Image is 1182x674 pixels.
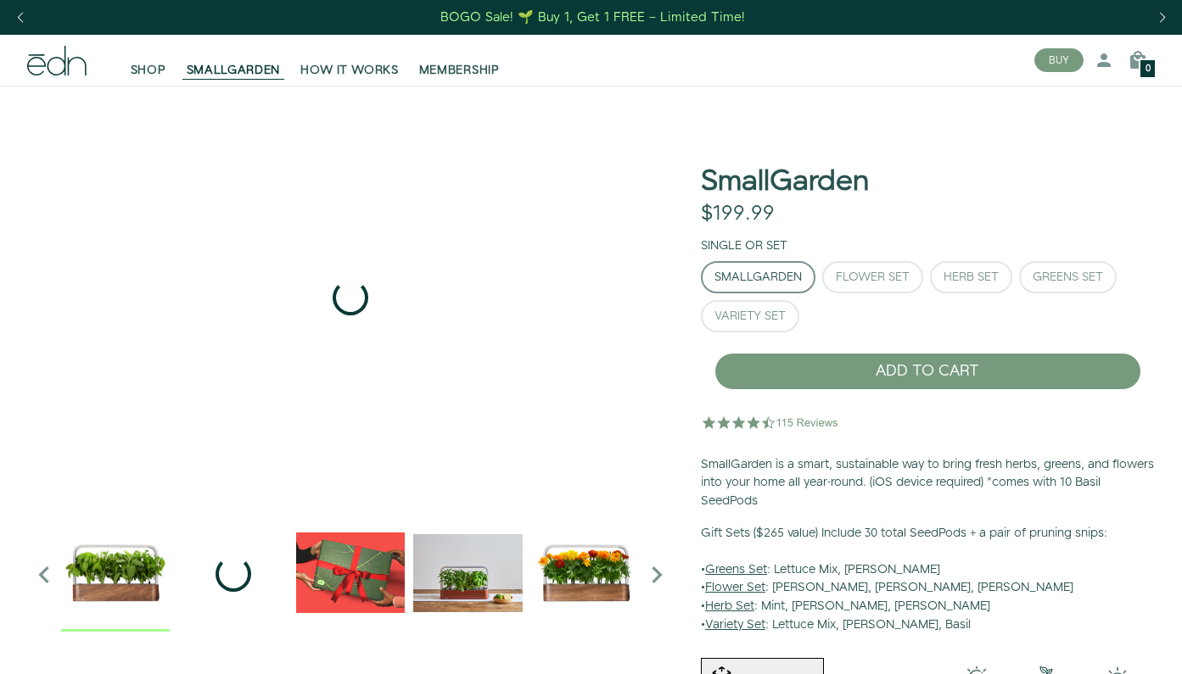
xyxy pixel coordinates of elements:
u: Variety Set [705,616,765,633]
img: 4.5 star rating [701,405,841,439]
p: SmallGarden is a smart, sustainable way to bring fresh herbs, greens, and flowers into your home ... [701,456,1155,511]
span: HOW IT WORKS [300,62,398,79]
a: MEMBERSHIP [409,42,510,79]
b: Gift Sets ($265 value) Include 30 total SeedPods + a pair of pruning snips: [701,525,1107,542]
span: 0 [1146,64,1151,74]
button: Herb Set [930,261,1012,293]
i: Previous slide [27,558,61,592]
div: 1 / 6 [61,518,170,631]
button: Flower Set [822,261,923,293]
div: 4 / 6 [413,518,522,631]
div: Variety Set [714,310,786,322]
h1: SmallGarden [701,166,869,198]
span: SMALLGARDEN [187,62,281,79]
img: Official-EDN-SMALLGARDEN-HERB-HERO-SLV-2000px_1024x.png [61,518,170,627]
img: EMAILS_-_Holiday_21_PT1_28_9986b34a-7908-4121-b1c1-9595d1e43abe_1024x.png [296,518,405,627]
div: $199.99 [701,202,775,226]
u: Flower Set [705,579,765,596]
a: SHOP [120,42,176,79]
button: SmallGarden [701,261,815,293]
button: ADD TO CART [714,353,1141,390]
iframe: Opens a widget where you can find more information [1050,623,1165,666]
div: Flower Set [836,271,910,283]
button: Greens Set [1019,261,1117,293]
div: 2 / 6 [178,518,287,631]
p: • : Lettuce Mix, [PERSON_NAME] • : [PERSON_NAME], [PERSON_NAME], [PERSON_NAME] • : Mint, [PERSON_... [701,525,1155,635]
div: 1 / 6 [27,86,674,510]
img: edn-smallgarden-mixed-herbs-table-product-2000px_1024x.jpg [413,518,522,627]
img: edn-smallgarden-marigold-hero-SLV-2000px_1024x.png [531,518,640,627]
i: Next slide [640,558,674,592]
span: MEMBERSHIP [419,62,500,79]
span: SHOP [131,62,166,79]
button: BUY [1034,48,1084,72]
a: HOW IT WORKS [290,42,408,79]
div: BOGO Sale! 🌱 Buy 1, Get 1 FREE – Limited Time! [440,8,745,26]
div: Greens Set [1033,271,1103,283]
button: Variety Set [701,300,799,332]
div: SmallGarden [714,271,802,283]
u: Greens Set [705,561,767,578]
label: Single or Set [701,237,787,254]
a: SMALLGARDEN [176,42,291,79]
u: Herb Set [705,598,754,615]
a: BOGO Sale! 🌱 Buy 1, Get 1 FREE – Limited Time! [439,4,747,31]
div: 5 / 6 [531,518,640,631]
div: Herb Set [944,271,999,283]
div: 3 / 6 [296,518,405,631]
